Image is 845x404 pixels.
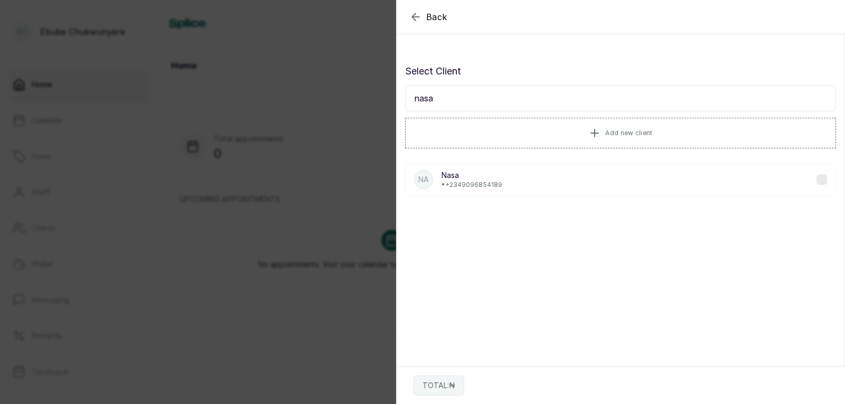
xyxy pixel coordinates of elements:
button: Back [409,11,447,23]
span: Back [426,11,447,23]
p: Select Client [405,64,836,79]
p: Na [418,174,429,185]
p: Nasa [442,170,502,181]
p: • +234 9096854189 [442,181,502,189]
span: Add new client [605,129,652,137]
input: Search [405,85,836,111]
p: TOTAL: ₦ [422,380,455,391]
button: Add new client [405,118,836,148]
